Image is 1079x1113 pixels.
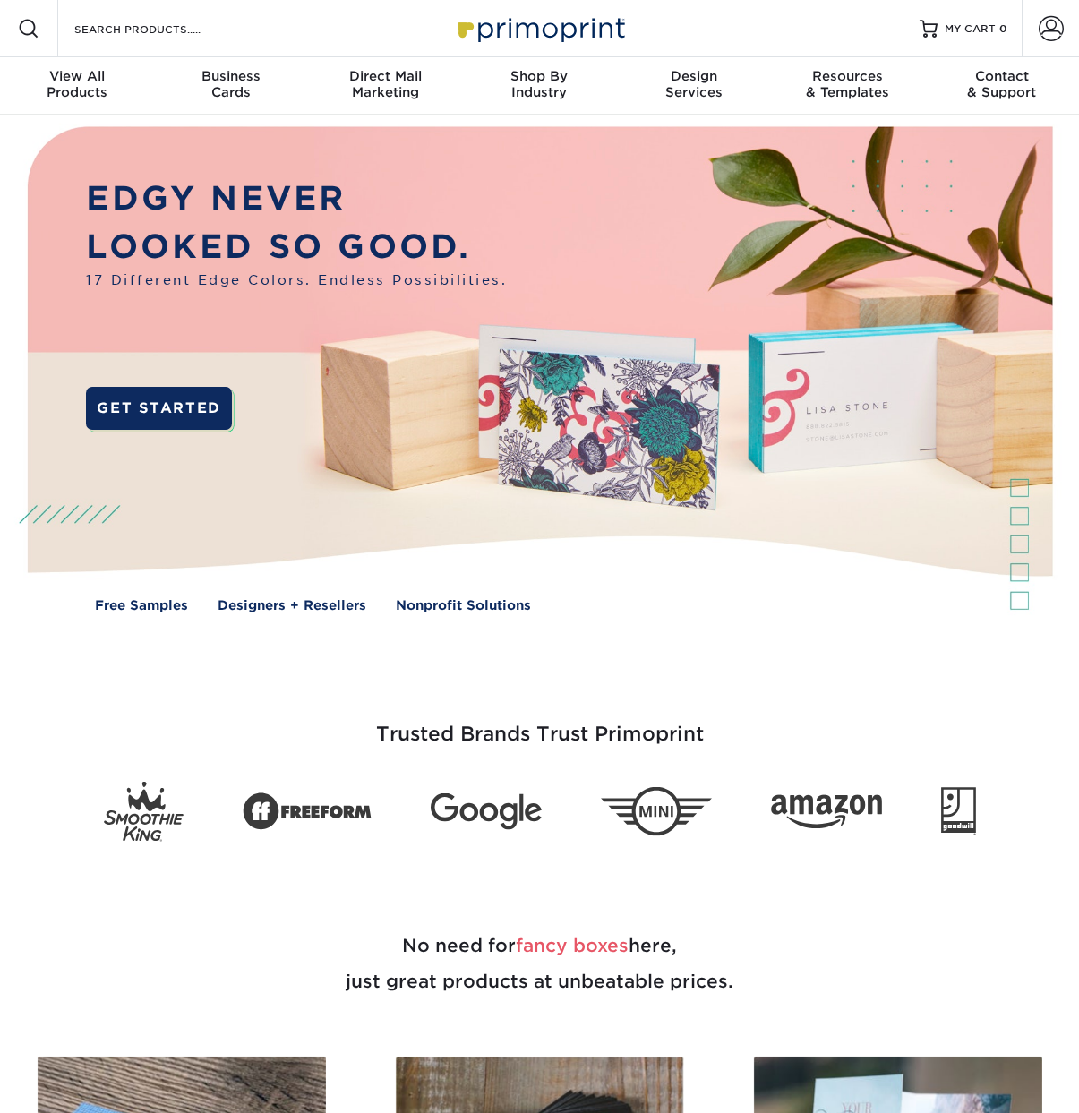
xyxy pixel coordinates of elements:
[771,68,925,100] div: & Templates
[462,68,616,84] span: Shop By
[73,18,247,39] input: SEARCH PRODUCTS.....
[516,935,629,956] span: fancy boxes
[771,795,882,829] img: Amazon
[462,57,616,115] a: Shop ByIndustry
[601,787,712,836] img: Mini
[218,595,366,615] a: Designers + Resellers
[308,57,462,115] a: Direct MailMarketing
[431,793,542,830] img: Google
[154,57,308,115] a: BusinessCards
[925,68,1079,100] div: & Support
[86,387,231,430] a: GET STARTED
[86,174,507,222] p: EDGY NEVER
[925,57,1079,115] a: Contact& Support
[925,68,1079,84] span: Contact
[16,885,1064,1042] h2: No need for here, just great products at unbeatable prices.
[617,68,771,100] div: Services
[308,68,462,100] div: Marketing
[86,270,507,290] span: 17 Different Edge Colors. Endless Possibilities.
[617,68,771,84] span: Design
[308,68,462,84] span: Direct Mail
[104,782,184,842] img: Smoothie King
[617,57,771,115] a: DesignServices
[243,783,372,840] img: Freeform
[771,68,925,84] span: Resources
[154,68,308,84] span: Business
[396,595,531,615] a: Nonprofit Solutions
[945,21,996,37] span: MY CART
[999,22,1007,35] span: 0
[462,68,616,100] div: Industry
[941,787,976,835] img: Goodwill
[771,57,925,115] a: Resources& Templates
[450,9,629,47] img: Primoprint
[16,680,1064,767] h3: Trusted Brands Trust Primoprint
[95,595,188,615] a: Free Samples
[154,68,308,100] div: Cards
[86,222,507,270] p: LOOKED SO GOOD.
